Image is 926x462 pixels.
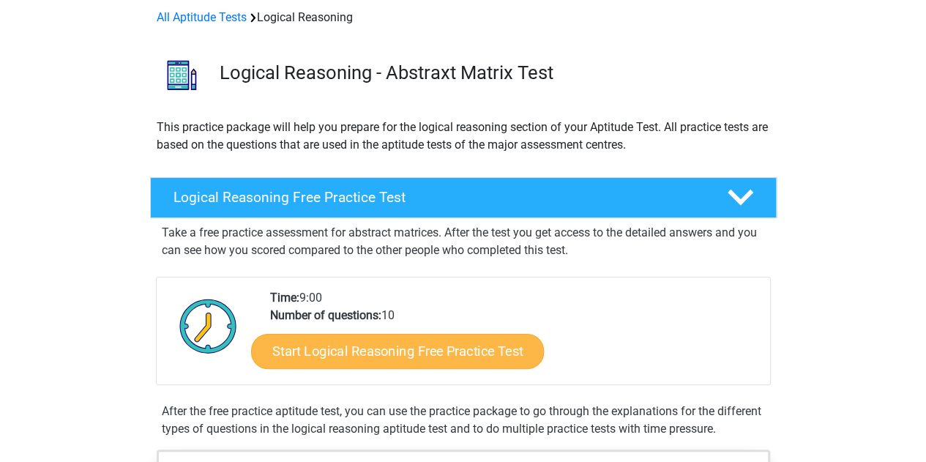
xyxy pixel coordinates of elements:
p: Take a free practice assessment for abstract matrices. After the test you get access to the detai... [162,224,765,259]
b: Number of questions: [270,308,381,322]
a: Start Logical Reasoning Free Practice Test [251,333,544,368]
img: Clock [171,289,245,362]
div: After the free practice aptitude test, you can use the practice package to go through the explana... [156,403,771,438]
h3: Logical Reasoning - Abstraxt Matrix Test [220,62,765,84]
div: Logical Reasoning [151,9,776,26]
img: logical reasoning [151,44,213,106]
a: All Aptitude Tests [157,10,247,24]
div: 9:00 10 [259,289,769,384]
b: Time: [270,291,299,305]
a: Logical Reasoning Free Practice Test [144,177,783,218]
p: This practice package will help you prepare for the logical reasoning section of your Aptitude Te... [157,119,770,154]
h4: Logical Reasoning Free Practice Test [173,189,703,206]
